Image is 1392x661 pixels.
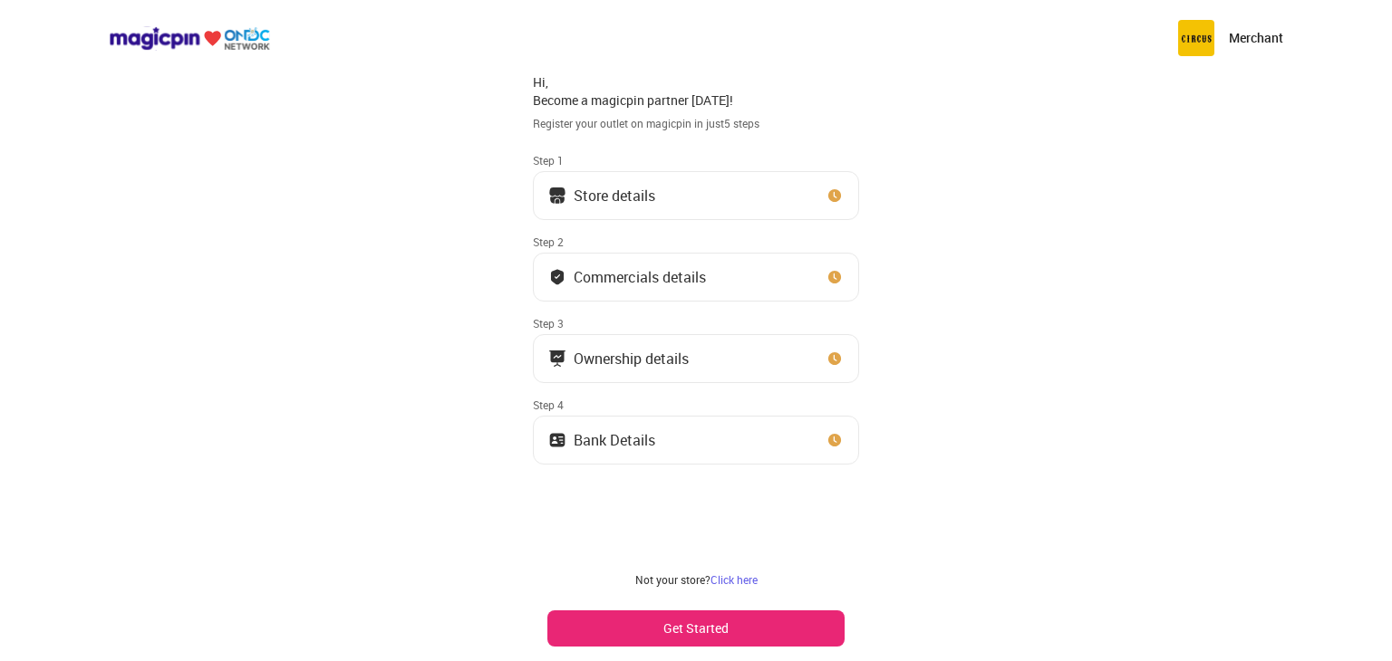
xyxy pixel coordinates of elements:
[533,153,859,168] div: Step 1
[533,235,859,249] div: Step 2
[547,610,845,647] button: Get Started
[533,116,859,131] div: Register your outlet on magicpin in just 5 steps
[533,334,859,383] button: Ownership details
[574,191,655,200] div: Store details
[826,187,844,205] img: clock_icon_new.67dbf243.svg
[574,273,706,282] div: Commercials details
[710,572,758,587] a: Click here
[533,171,859,220] button: Store details
[548,187,566,205] img: storeIcon.9b1f7264.svg
[548,350,566,368] img: commercials_icon.983f7837.svg
[826,431,844,449] img: clock_icon_new.67dbf243.svg
[533,416,859,465] button: Bank Details
[1178,20,1214,56] img: circus.b677b59b.png
[548,431,566,449] img: ownership_icon.37569ceb.svg
[109,26,270,51] img: ondc-logo-new-small.8a59708e.svg
[548,268,566,286] img: bank_details_tick.fdc3558c.svg
[574,354,689,363] div: Ownership details
[533,253,859,302] button: Commercials details
[635,572,710,587] span: Not your store?
[533,316,859,330] div: Step 3
[1229,29,1283,47] p: Merchant
[574,436,655,445] div: Bank Details
[533,398,859,412] div: Step 4
[533,73,859,109] div: Hi, Become a magicpin partner [DATE]!
[826,350,844,368] img: clock_icon_new.67dbf243.svg
[826,268,844,286] img: clock_icon_new.67dbf243.svg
